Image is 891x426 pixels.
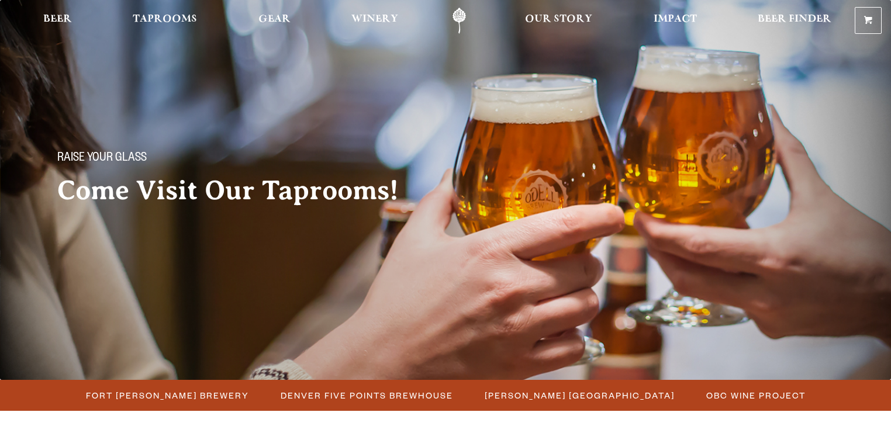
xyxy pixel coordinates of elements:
span: Denver Five Points Brewhouse [281,387,454,404]
span: Gear [258,15,291,24]
a: Beer Finder [750,8,839,34]
span: Beer Finder [758,15,831,24]
h2: Come Visit Our Taprooms! [57,176,422,205]
a: Beer [36,8,80,34]
span: Beer [43,15,72,24]
a: Gear [251,8,298,34]
a: [PERSON_NAME] [GEOGRAPHIC_DATA] [478,387,681,404]
span: Winery [351,15,398,24]
span: Our Story [525,15,592,24]
span: Raise your glass [57,151,147,167]
a: Taprooms [125,8,205,34]
a: Our Story [517,8,600,34]
span: Impact [654,15,697,24]
span: Fort [PERSON_NAME] Brewery [87,387,250,404]
a: Fort [PERSON_NAME] Brewery [80,387,255,404]
a: Winery [344,8,406,34]
span: OBC Wine Project [707,387,806,404]
a: Denver Five Points Brewhouse [274,387,460,404]
a: Odell Home [437,8,481,34]
a: OBC Wine Project [700,387,812,404]
span: [PERSON_NAME] [GEOGRAPHIC_DATA] [485,387,675,404]
a: Impact [646,8,704,34]
span: Taprooms [133,15,197,24]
